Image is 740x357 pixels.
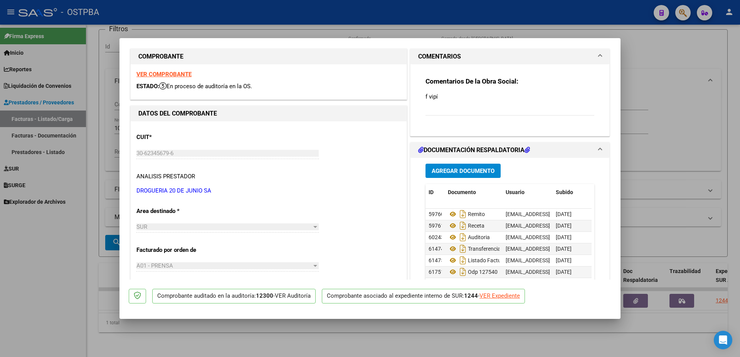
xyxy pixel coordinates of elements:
[556,223,572,229] span: [DATE]
[506,269,636,275] span: [EMAIL_ADDRESS][DOMAIN_NAME] - [PERSON_NAME]
[136,186,401,195] p: DROGUERIA 20 DE JUNIO SA
[714,331,732,349] div: Open Intercom Messenger
[448,189,476,195] span: Documento
[432,168,494,174] span: Agregar Documento
[136,71,192,78] a: VER COMPROBANTE
[556,234,572,240] span: [DATE]
[458,220,468,232] i: Descargar documento
[138,110,217,117] strong: DATOS DEL COMPROBANTE
[458,254,468,266] i: Descargar documento
[136,262,173,269] span: A01 - PRENSA
[458,231,468,243] i: Descargar documento
[410,142,609,158] mat-expansion-panel-header: DOCUMENTACIÓN RESPALDATORIA
[445,184,503,201] datatable-header-cell: Documento
[556,246,572,252] span: [DATE]
[448,211,485,217] span: Remito
[458,208,468,220] i: Descargar documento
[448,269,498,275] span: Odp 127540
[256,292,273,299] strong: 12300
[418,146,530,155] h1: DOCUMENTACIÓN RESPALDATORIA
[159,83,252,90] span: En proceso de auditoría en la OS.
[418,52,461,61] h1: COMENTARIOS
[448,246,501,252] span: Transferencia
[322,289,525,304] p: Comprobante asociado al expediente interno de SUR: -
[275,292,311,300] div: VER Auditoría
[429,246,444,252] span: 61474
[425,164,501,178] button: Agregar Documento
[136,246,216,255] p: Facturado por orden de
[479,292,520,300] div: VER Expediente
[410,49,609,64] mat-expansion-panel-header: COMENTARIOS
[591,184,630,201] datatable-header-cell: Acción
[138,53,183,60] strong: COMPROBANTE
[429,189,434,195] span: ID
[448,223,484,229] span: Receta
[506,234,636,240] span: [EMAIL_ADDRESS][DOMAIN_NAME] - [PERSON_NAME]
[410,64,609,136] div: COMENTARIOS
[429,269,444,275] span: 61751
[429,223,444,229] span: 59761
[556,189,573,195] span: Subido
[506,257,636,263] span: [EMAIL_ADDRESS][DOMAIN_NAME] - [PERSON_NAME]
[506,223,636,229] span: [EMAIL_ADDRESS][DOMAIN_NAME] - [PERSON_NAME]
[556,211,572,217] span: [DATE]
[136,172,195,181] div: ANALISIS PRESTADOR
[448,257,506,263] span: Listado Factura
[152,289,316,304] p: Comprobante auditado en la auditoría: -
[429,257,444,263] span: 61475
[425,77,518,85] strong: Comentarios De la Obra Social:
[136,223,147,230] span: SUR
[136,83,159,90] span: ESTADO:
[458,243,468,255] i: Descargar documento
[425,184,445,201] datatable-header-cell: ID
[448,234,490,240] span: Auditoria
[464,292,478,299] strong: 1244
[556,257,572,263] span: [DATE]
[429,234,444,240] span: 60243
[410,158,609,318] div: DOCUMENTACIÓN RESPALDATORIA
[556,269,572,275] span: [DATE]
[503,184,553,201] datatable-header-cell: Usuario
[506,189,525,195] span: Usuario
[506,246,636,252] span: [EMAIL_ADDRESS][DOMAIN_NAME] - [PERSON_NAME]
[136,133,216,142] p: CUIT
[458,266,468,278] i: Descargar documento
[553,184,591,201] datatable-header-cell: Subido
[429,211,444,217] span: 59760
[506,211,636,217] span: [EMAIL_ADDRESS][DOMAIN_NAME] - [PERSON_NAME]
[425,92,594,101] p: f vipí
[136,207,216,216] p: Area destinado *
